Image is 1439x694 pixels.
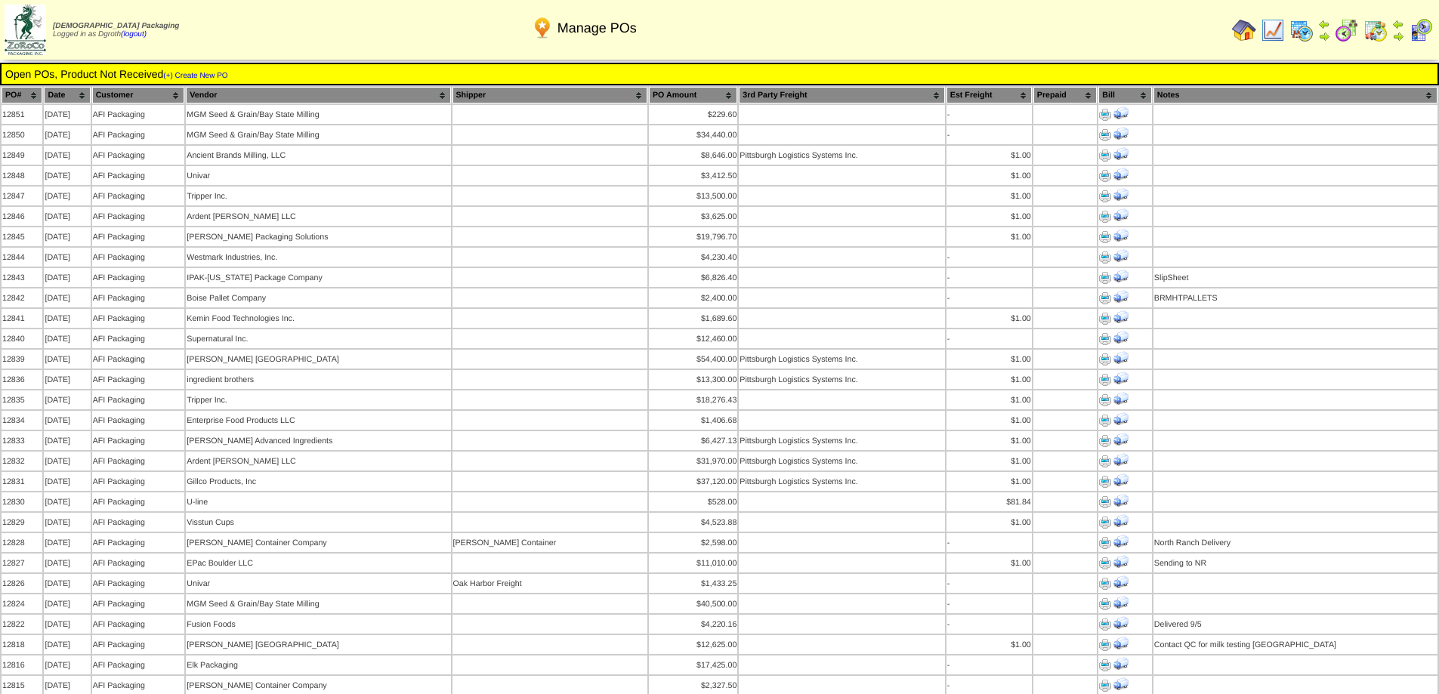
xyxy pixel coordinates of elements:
[1099,374,1111,386] img: Print
[946,594,1032,613] td: -
[2,125,42,144] td: 12850
[947,171,1031,180] div: $1.00
[739,350,944,369] td: Pittsburgh Logistics Systems Inc.
[186,513,450,532] td: Visstun Cups
[44,431,90,450] td: [DATE]
[2,594,42,613] td: 12824
[2,166,42,185] td: 12848
[92,574,185,593] td: AFI Packaging
[5,5,46,55] img: zoroco-logo-small.webp
[1113,473,1129,488] img: Print Receiving Document
[44,125,90,144] td: [DATE]
[946,329,1032,348] td: -
[2,329,42,348] td: 12840
[1113,350,1129,366] img: Print Receiving Document
[650,436,736,446] div: $6,427.13
[1099,415,1111,427] img: Print
[92,594,185,613] td: AFI Packaging
[186,207,450,226] td: Ardent [PERSON_NAME] LLC
[530,16,554,40] img: po.png
[92,105,185,124] td: AFI Packaging
[186,452,450,470] td: Ardent [PERSON_NAME] LLC
[947,559,1031,568] div: $1.00
[452,533,647,552] td: [PERSON_NAME] Container
[186,125,450,144] td: MGM Seed & Grain/Bay State Milling
[186,492,450,511] td: U-line
[1113,269,1129,284] img: Print Receiving Document
[44,533,90,552] td: [DATE]
[186,370,450,389] td: ingredient brothers
[1113,677,1129,692] img: Print Receiving Document
[1392,30,1404,42] img: arrowright.gif
[1099,578,1111,590] img: Print
[186,87,450,103] th: Vendor
[1113,493,1129,508] img: Print Receiving Document
[2,309,42,328] td: 12841
[2,655,42,674] td: 12816
[1099,476,1111,488] img: Print
[1099,496,1111,508] img: Print
[186,288,450,307] td: Boise Pallet Company
[650,192,736,201] div: $13,500.00
[649,87,737,103] th: PO Amount
[650,457,736,466] div: $31,970.00
[2,187,42,205] td: 12847
[1113,656,1129,671] img: Print Receiving Document
[1113,412,1129,427] img: Print Receiving Document
[44,472,90,491] td: [DATE]
[1113,310,1129,325] img: Print Receiving Document
[2,635,42,654] td: 12818
[92,431,185,450] td: AFI Packaging
[946,87,1032,103] th: Est Freight
[1099,517,1111,529] img: Print
[92,635,185,654] td: AFI Packaging
[92,554,185,572] td: AFI Packaging
[2,554,42,572] td: 12827
[44,554,90,572] td: [DATE]
[163,72,227,80] a: (+) Create New PO
[1099,680,1111,692] img: Print
[1113,167,1129,182] img: Print Receiving Document
[1113,126,1129,141] img: Print Receiving Document
[1098,87,1152,103] th: Bill
[1153,615,1437,634] td: Delivered 9/5
[1113,575,1129,590] img: Print Receiving Document
[739,452,944,470] td: Pittsburgh Logistics Systems Inc.
[92,533,185,552] td: AFI Packaging
[92,125,185,144] td: AFI Packaging
[2,452,42,470] td: 12832
[1099,435,1111,447] img: Print
[92,207,185,226] td: AFI Packaging
[1113,208,1129,223] img: Print Receiving Document
[1099,190,1111,202] img: Print
[1099,313,1111,325] img: Print
[947,314,1031,323] div: $1.00
[1113,248,1129,264] img: Print Receiving Document
[650,335,736,344] div: $12,460.00
[1099,170,1111,182] img: Print
[947,192,1031,201] div: $1.00
[2,472,42,491] td: 12831
[44,248,90,267] td: [DATE]
[650,375,736,384] div: $13,300.00
[186,431,450,450] td: [PERSON_NAME] Advanced Ingredients
[1318,18,1330,30] img: arrowleft.gif
[186,350,450,369] td: [PERSON_NAME] [GEOGRAPHIC_DATA]
[946,105,1032,124] td: -
[92,390,185,409] td: AFI Packaging
[947,436,1031,446] div: $1.00
[186,533,450,552] td: [PERSON_NAME] Container Company
[44,594,90,613] td: [DATE]
[44,227,90,246] td: [DATE]
[1113,106,1129,121] img: Print Receiving Document
[947,396,1031,405] div: $1.00
[1335,18,1359,42] img: calendarblend.gif
[1099,251,1111,264] img: Print
[92,615,185,634] td: AFI Packaging
[44,350,90,369] td: [DATE]
[650,579,736,588] div: $1,433.25
[650,416,736,425] div: $1,406.68
[739,370,944,389] td: Pittsburgh Logistics Systems Inc.
[5,67,1434,81] td: Open POs, Product Not Received
[739,146,944,165] td: Pittsburgh Logistics Systems Inc.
